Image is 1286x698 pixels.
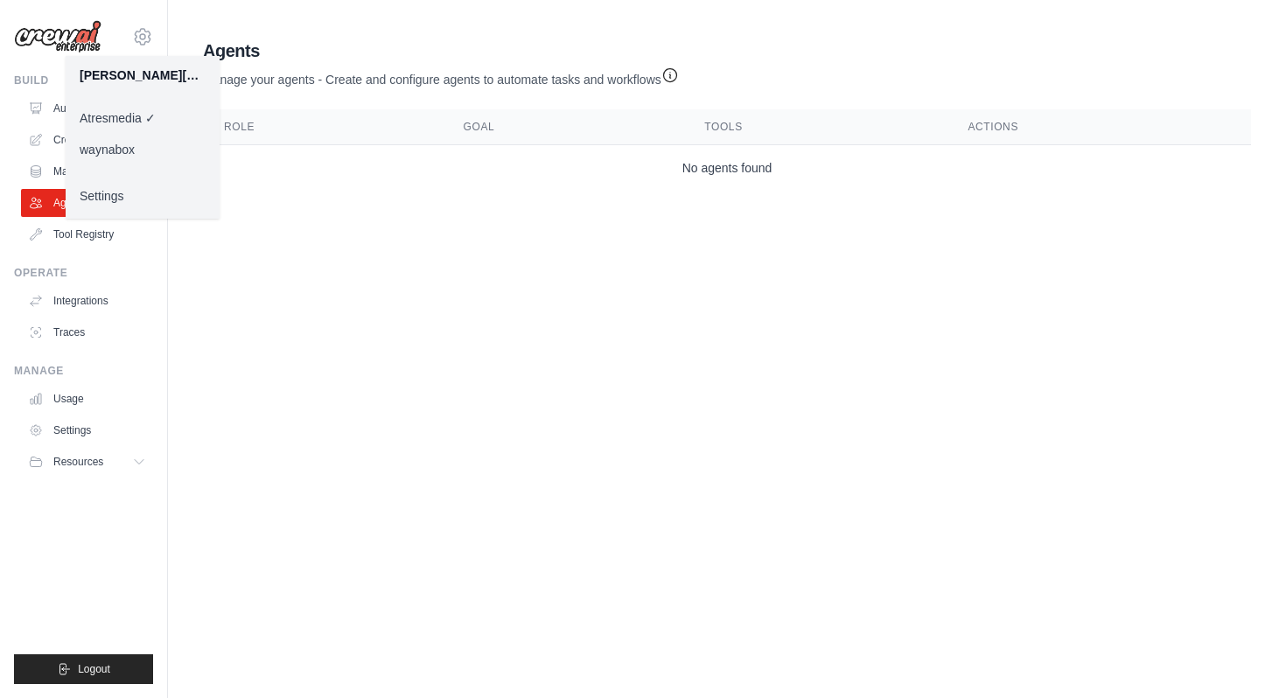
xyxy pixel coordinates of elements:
[21,126,153,154] a: Crew Studio
[21,94,153,122] a: Automations
[14,654,153,684] button: Logout
[683,109,947,145] th: Tools
[14,266,153,280] div: Operate
[14,20,101,53] img: Logo
[203,38,679,63] h2: Agents
[203,145,1251,192] td: No agents found
[947,109,1251,145] th: Actions
[21,157,153,185] a: Marketplace
[203,109,443,145] th: Role
[66,102,220,134] a: Atresmedia ✓
[14,73,153,87] div: Build
[21,385,153,413] a: Usage
[203,63,679,88] p: Manage your agents - Create and configure agents to automate tasks and workflows
[66,134,220,165] a: waynabox
[21,448,153,476] button: Resources
[14,364,153,378] div: Manage
[78,662,110,676] span: Logout
[66,180,220,212] a: Settings
[21,416,153,444] a: Settings
[443,109,684,145] th: Goal
[21,287,153,315] a: Integrations
[21,220,153,248] a: Tool Registry
[21,189,153,217] a: Agents
[80,66,206,84] div: [PERSON_NAME][EMAIL_ADDRESS][DOMAIN_NAME]
[53,455,103,469] span: Resources
[21,318,153,346] a: Traces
